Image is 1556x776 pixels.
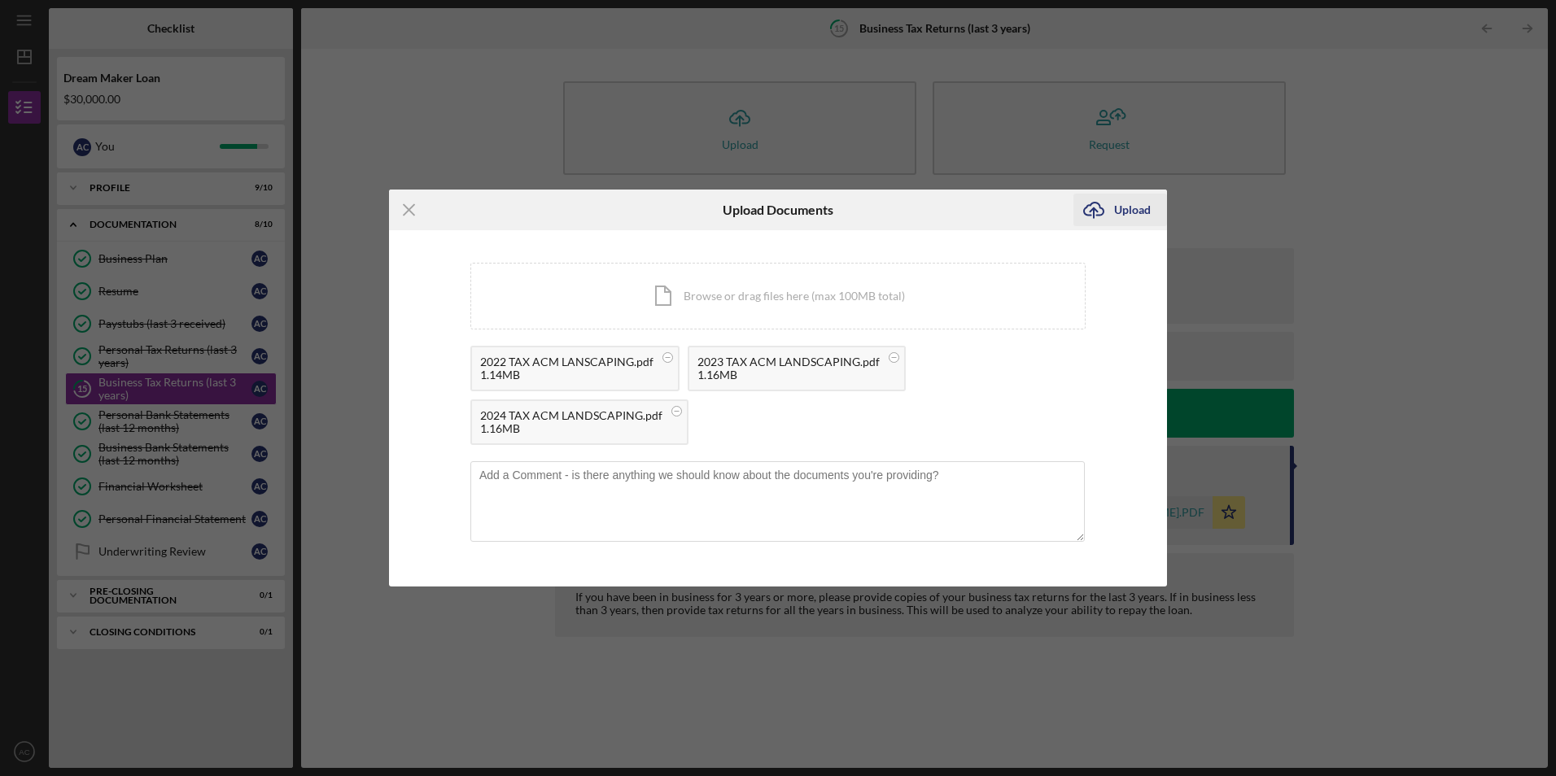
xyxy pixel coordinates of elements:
[723,203,833,217] h6: Upload Documents
[480,422,662,435] div: 1.16MB
[480,368,653,381] div: 1.14MB
[480,409,662,422] div: 2024 TAX ACM LANDSCAPING.pdf
[697,368,880,381] div: 1.16MB
[1073,194,1167,226] button: Upload
[1114,194,1151,226] div: Upload
[480,355,653,368] div: 2022 TAX ACM LANSCAPING.pdf
[697,355,880,368] div: 2023 TAX ACM LANDSCAPING.pdf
